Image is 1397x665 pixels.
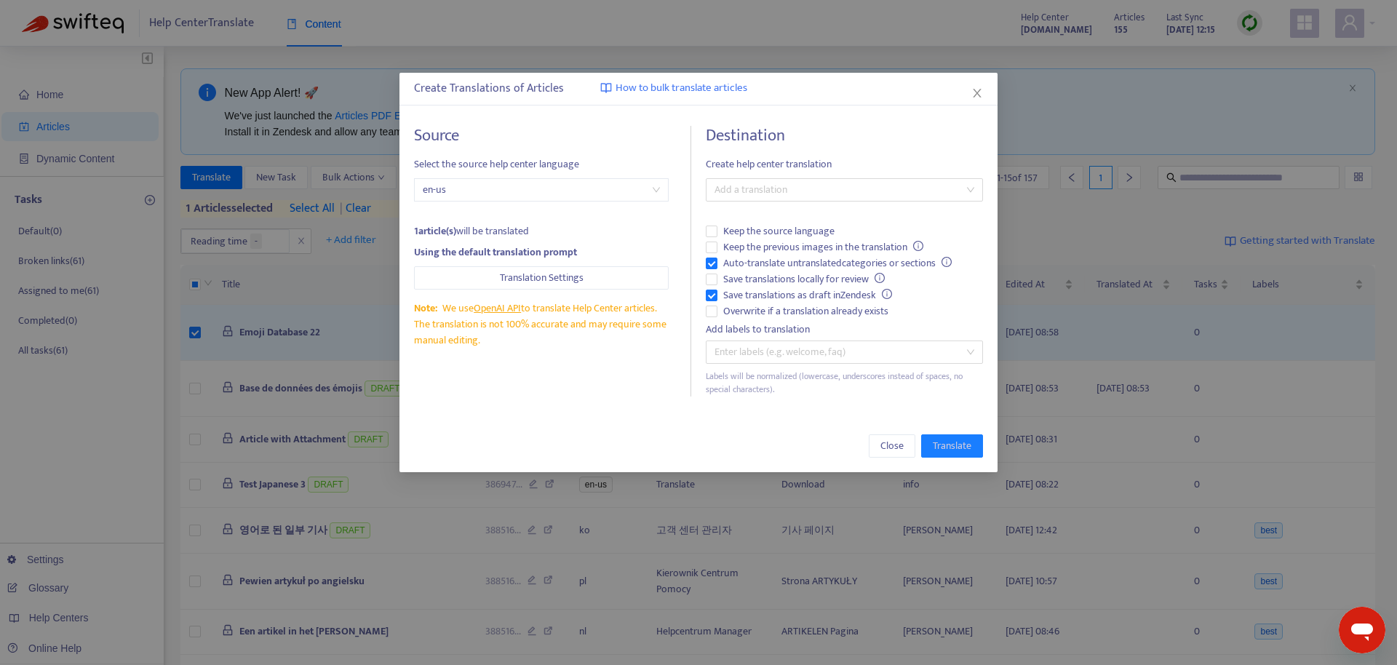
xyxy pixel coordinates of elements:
[1339,607,1385,653] iframe: Button to launch messaging window
[414,126,669,146] h4: Source
[616,80,747,97] span: How to bulk translate articles
[706,156,983,172] span: Create help center translation
[921,434,983,458] button: Translate
[880,438,904,454] span: Close
[882,289,892,299] span: info-circle
[971,87,983,99] span: close
[706,370,983,397] div: Labels will be normalized (lowercase, underscores instead of spaces, no special characters).
[414,300,437,316] span: Note:
[474,300,521,316] a: OpenAI API
[969,85,985,101] button: Close
[869,434,915,458] button: Close
[942,257,952,267] span: info-circle
[717,287,898,303] span: Save translations as draft in Zendesk
[875,273,885,283] span: info-circle
[717,255,958,271] span: Auto-translate untranslated categories or sections
[423,179,661,201] span: en-us
[600,82,612,94] img: image-link
[414,244,669,260] div: Using the default translation prompt
[414,266,669,290] button: Translation Settings
[600,80,747,97] a: How to bulk translate articles
[717,223,840,239] span: Keep the source language
[414,80,984,97] div: Create Translations of Articles
[414,300,669,349] div: We use to translate Help Center articles. The translation is not 100% accurate and may require so...
[414,223,669,239] div: will be translated
[414,223,456,239] strong: 1 article(s)
[717,303,894,319] span: Overwrite if a translation already exists
[706,126,983,146] h4: Destination
[414,156,669,172] span: Select the source help center language
[717,271,891,287] span: Save translations locally for review
[706,322,983,338] div: Add labels to translation
[500,270,584,286] span: Translation Settings
[717,239,929,255] span: Keep the previous images in the translation
[913,241,923,251] span: info-circle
